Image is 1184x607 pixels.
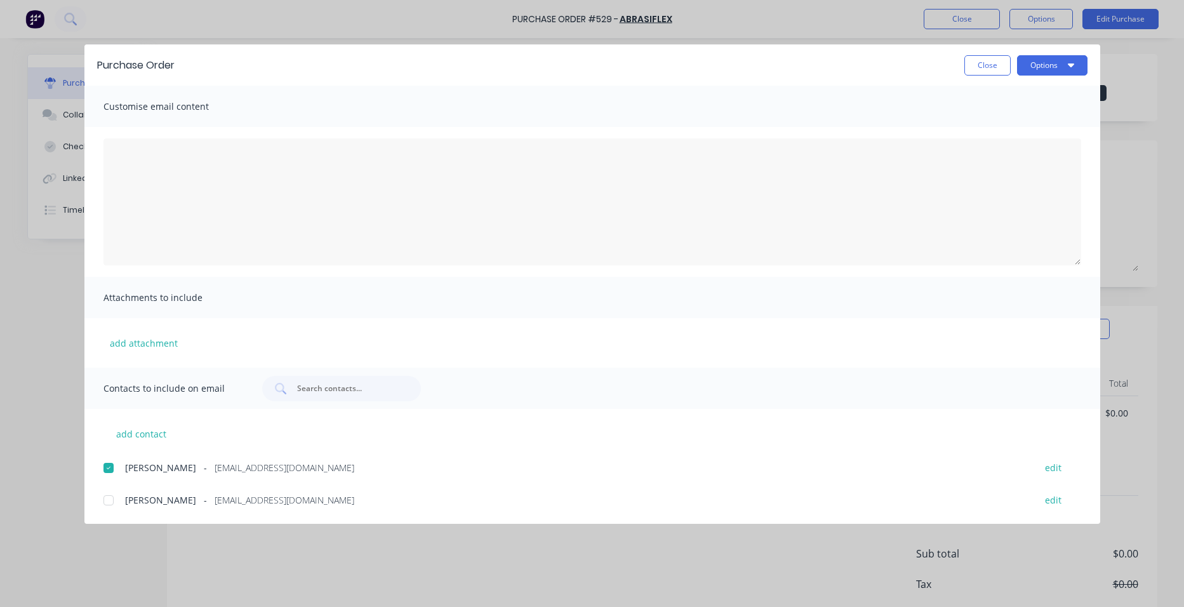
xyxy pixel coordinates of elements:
[97,58,175,73] div: Purchase Order
[215,461,354,474] span: [EMAIL_ADDRESS][DOMAIN_NAME]
[103,289,243,307] span: Attachments to include
[204,493,207,507] span: -
[103,98,243,116] span: Customise email content
[125,493,196,507] span: [PERSON_NAME]
[296,382,401,395] input: Search contacts...
[103,380,243,397] span: Contacts to include on email
[1017,55,1088,76] button: Options
[1037,491,1069,509] button: edit
[103,424,180,443] button: add contact
[103,333,184,352] button: add attachment
[125,461,196,474] span: [PERSON_NAME]
[204,461,207,474] span: -
[964,55,1011,76] button: Close
[1037,458,1069,476] button: edit
[215,493,354,507] span: [EMAIL_ADDRESS][DOMAIN_NAME]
